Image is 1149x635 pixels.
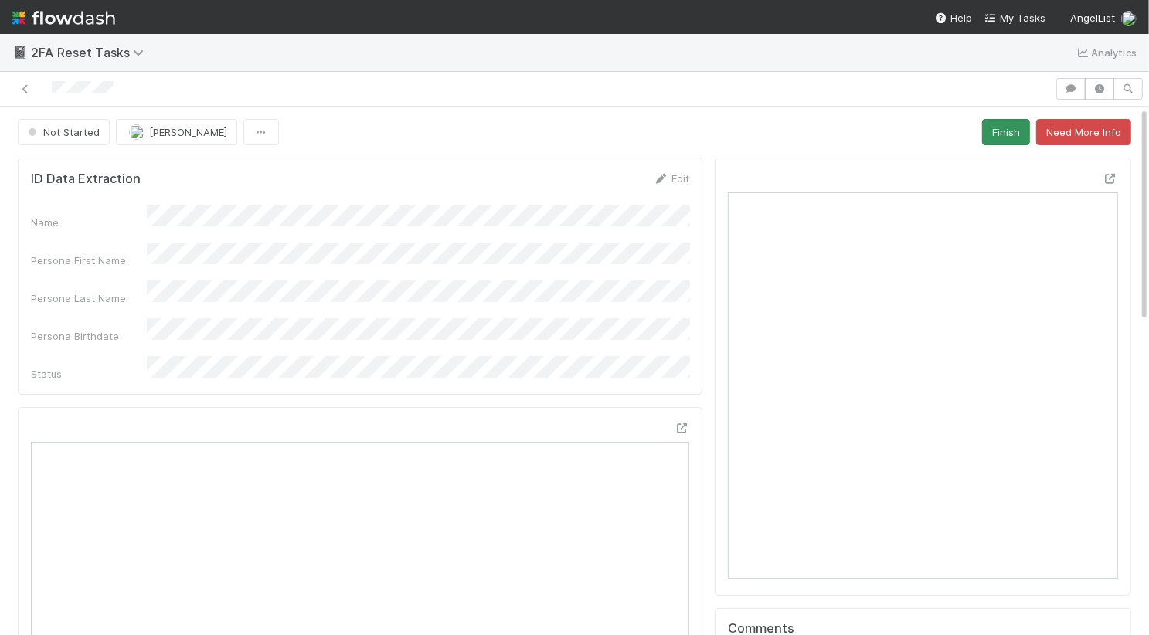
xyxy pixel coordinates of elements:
span: 📓 [12,46,28,59]
button: Not Started [18,119,110,145]
span: 2FA Reset Tasks [31,45,151,60]
h5: ID Data Extraction [31,171,141,187]
div: Persona First Name [31,253,147,268]
span: My Tasks [984,12,1045,24]
span: AngelList [1070,12,1115,24]
button: Finish [982,119,1030,145]
img: avatar_5d51780c-77ad-4a9d-a6ed-b88b2c284079.png [1121,11,1137,26]
span: Not Started [25,126,100,138]
button: [PERSON_NAME] [116,119,237,145]
a: My Tasks [984,10,1045,25]
div: Persona Birthdate [31,328,147,344]
img: logo-inverted-e16ddd16eac7371096b0.svg [12,5,115,31]
button: Need More Info [1036,119,1131,145]
a: Edit [653,172,689,185]
span: [PERSON_NAME] [149,126,227,138]
div: Status [31,366,147,382]
div: Persona Last Name [31,290,147,306]
div: Help [935,10,972,25]
img: avatar_5d51780c-77ad-4a9d-a6ed-b88b2c284079.png [129,124,144,140]
a: Analytics [1076,43,1137,62]
div: Name [31,215,147,230]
